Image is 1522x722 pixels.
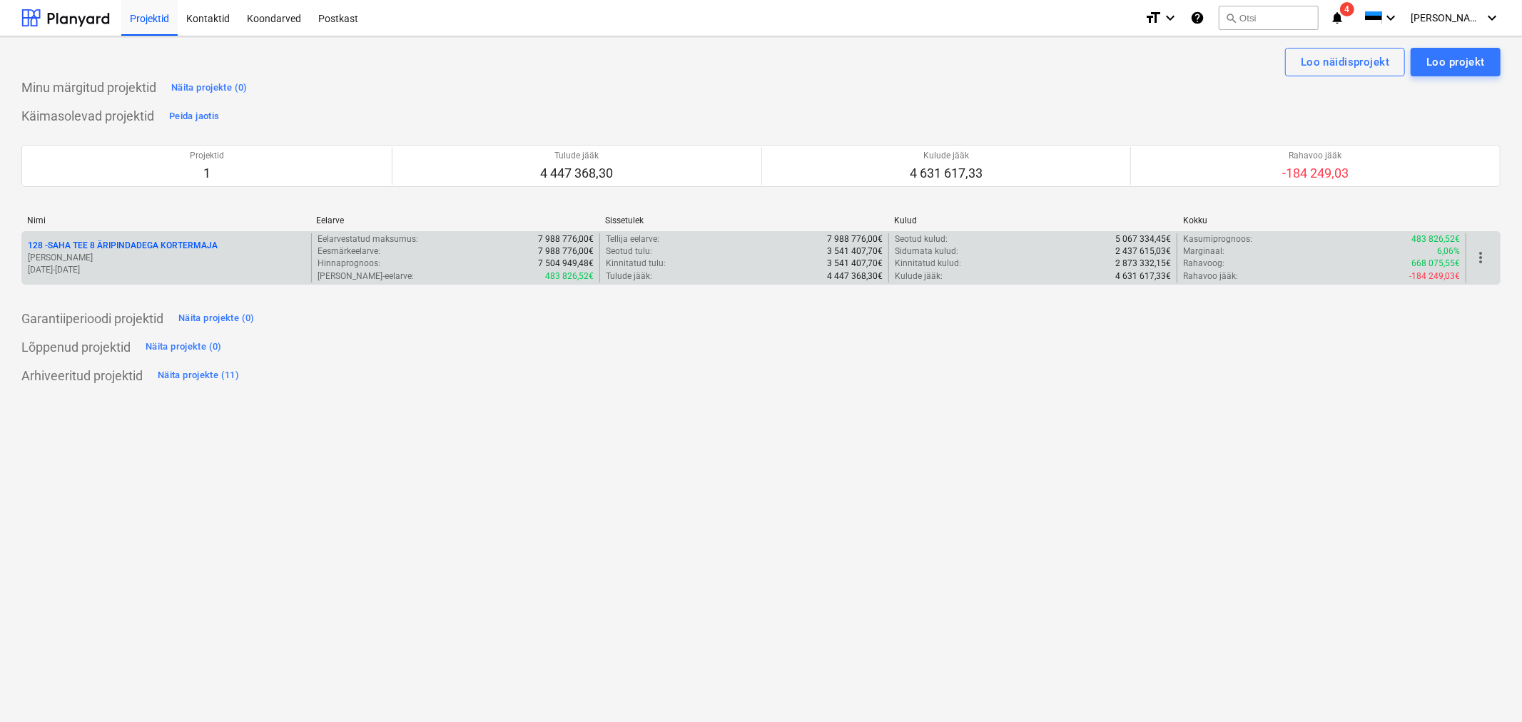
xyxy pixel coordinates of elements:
p: [PERSON_NAME] [28,252,305,264]
button: Loo näidisprojekt [1285,48,1405,76]
p: Kasumiprognoos : [1183,233,1252,245]
div: Eelarve [316,215,594,225]
i: keyboard_arrow_down [1162,9,1179,26]
span: search [1225,12,1237,24]
div: Loo projekt [1426,53,1485,71]
p: Kulude jääk [910,150,983,162]
div: Kokku [1183,215,1461,225]
div: Kulud [894,215,1172,225]
span: 4 [1340,2,1354,16]
p: -184 249,03 [1282,165,1349,182]
p: 4 631 617,33 [910,165,983,182]
p: Sidumata kulud : [895,245,958,258]
p: 3 541 407,70€ [827,245,883,258]
p: Seotud tulu : [606,245,652,258]
p: Rahavoo jääk : [1183,270,1238,283]
p: Rahavoog : [1183,258,1224,270]
p: Eesmärkeelarve : [318,245,380,258]
p: 4 447 368,30 [540,165,613,182]
p: Hinnaprognoos : [318,258,380,270]
p: 7 988 776,00€ [538,233,594,245]
p: Käimasolevad projektid [21,108,154,125]
button: Näita projekte (0) [168,76,251,99]
p: Arhiveeritud projektid [21,367,143,385]
p: 7 504 949,48€ [538,258,594,270]
div: Näita projekte (0) [146,339,222,355]
button: Näita projekte (0) [142,336,225,359]
p: 128 - SAHA TEE 8 ÄRIPINDADEGA KORTERMAJA [28,240,218,252]
div: 128 -SAHA TEE 8 ÄRIPINDADEGA KORTERMAJA[PERSON_NAME][DATE]-[DATE] [28,240,305,276]
p: Kinnitatud kulud : [895,258,961,270]
div: Näita projekte (11) [158,367,239,384]
div: Loo näidisprojekt [1301,53,1389,71]
p: 7 988 776,00€ [538,245,594,258]
p: Tulude jääk [540,150,613,162]
p: 483 826,52€ [1411,233,1460,245]
p: Lõppenud projektid [21,339,131,356]
p: -184 249,03€ [1409,270,1460,283]
p: Marginaal : [1183,245,1224,258]
p: 4 631 617,33€ [1115,270,1171,283]
p: 6,06% [1437,245,1460,258]
span: more_vert [1472,249,1489,266]
button: Otsi [1219,6,1319,30]
p: Garantiiperioodi projektid [21,310,163,327]
button: Näita projekte (0) [175,307,258,330]
p: [PERSON_NAME]-eelarve : [318,270,414,283]
p: Rahavoo jääk [1282,150,1349,162]
p: [DATE] - [DATE] [28,264,305,276]
p: Projektid [190,150,224,162]
p: Eelarvestatud maksumus : [318,233,418,245]
button: Loo projekt [1411,48,1501,76]
div: Näita projekte (0) [171,80,248,96]
p: Kulude jääk : [895,270,943,283]
p: 668 075,55€ [1411,258,1460,270]
p: Tulude jääk : [606,270,652,283]
i: format_size [1145,9,1162,26]
div: Näita projekte (0) [178,310,255,327]
p: 483 826,52€ [545,270,594,283]
button: Näita projekte (11) [154,365,243,387]
div: Peida jaotis [169,108,219,125]
p: 3 541 407,70€ [827,258,883,270]
p: 1 [190,165,224,182]
p: Minu märgitud projektid [21,79,156,96]
p: 2 873 332,15€ [1115,258,1171,270]
p: Seotud kulud : [895,233,948,245]
i: notifications [1330,9,1344,26]
div: Sissetulek [605,215,883,225]
i: keyboard_arrow_down [1382,9,1399,26]
span: [PERSON_NAME] [1411,12,1482,24]
iframe: Chat Widget [1451,654,1522,722]
p: 4 447 368,30€ [827,270,883,283]
i: Abikeskus [1190,9,1204,26]
p: 2 437 615,03€ [1115,245,1171,258]
p: Tellija eelarve : [606,233,659,245]
p: 7 988 776,00€ [827,233,883,245]
i: keyboard_arrow_down [1483,9,1501,26]
button: Peida jaotis [166,105,223,128]
p: Kinnitatud tulu : [606,258,666,270]
p: 5 067 334,45€ [1115,233,1171,245]
div: Nimi [27,215,305,225]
